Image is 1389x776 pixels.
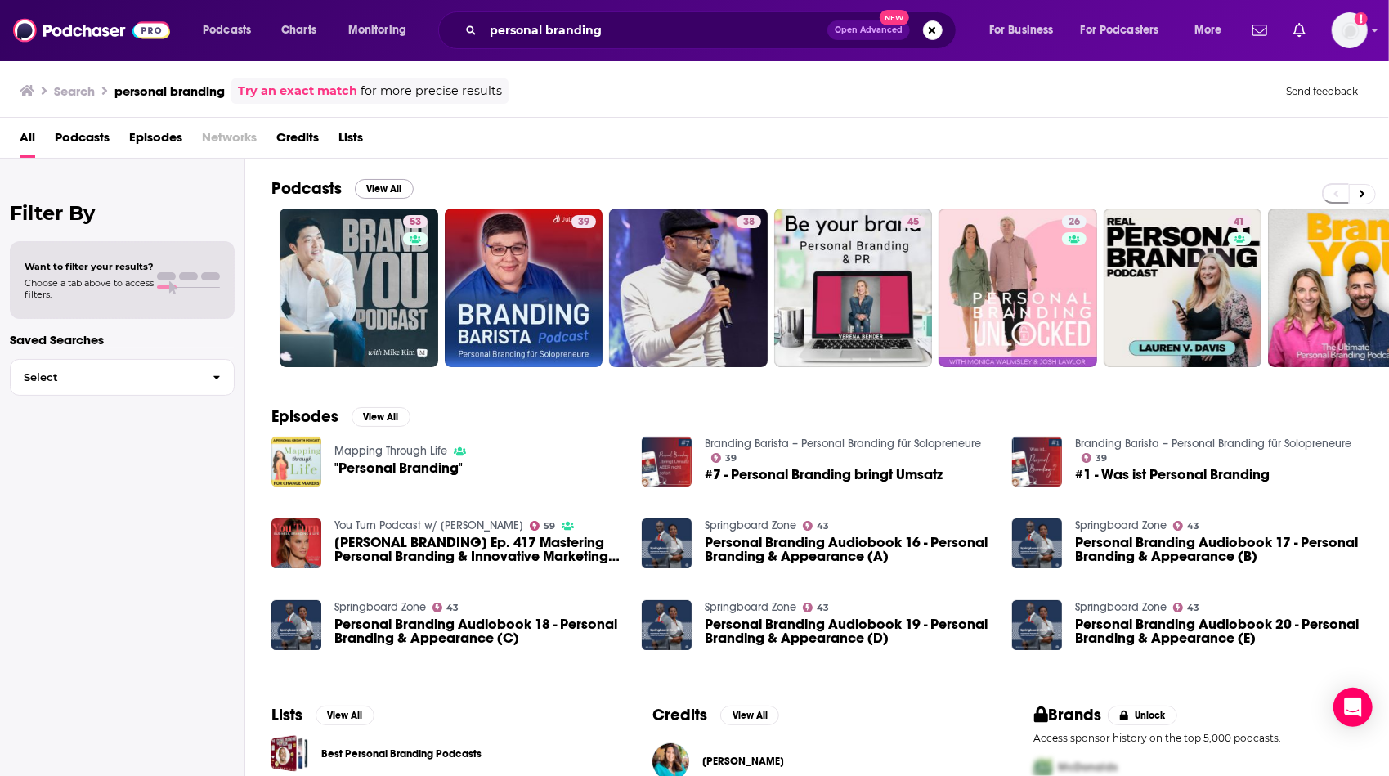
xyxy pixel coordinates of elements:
[483,17,827,43] input: Search podcasts, credits, & more...
[827,20,910,40] button: Open AdvancedNew
[544,523,555,530] span: 59
[114,83,225,99] h3: personal branding
[1108,706,1177,725] button: Unlock
[348,19,406,42] span: Monitoring
[432,603,459,612] a: 43
[271,178,342,199] h2: Podcasts
[271,178,414,199] a: PodcastsView All
[711,453,737,463] a: 39
[316,706,374,725] button: View All
[803,521,830,531] a: 43
[271,406,410,427] a: EpisodesView All
[55,124,110,158] a: Podcasts
[403,215,428,228] a: 53
[1075,617,1363,645] span: Personal Branding Audiobook 20 - Personal Branding & Appearance (E)
[1075,536,1363,563] span: Personal Branding Audiobook 17 - Personal Branding & Appearance (B)
[20,124,35,158] a: All
[1075,437,1351,451] a: Branding Barista – Personal Branding für Solopreneure
[803,603,830,612] a: 43
[334,461,463,475] a: "Personal Branding"
[1075,468,1270,482] span: #1 - Was ist Personal Branding
[11,372,199,383] span: Select
[907,214,919,231] span: 45
[530,521,556,531] a: 59
[642,437,692,487] img: #7 - Personal Branding bringt Umsatz
[1187,604,1199,612] span: 43
[1096,455,1107,462] span: 39
[705,437,981,451] a: Branding Barista – Personal Branding für Solopreneure
[939,209,1097,367] a: 26
[334,600,426,614] a: Springboard Zone
[817,523,829,530] span: 43
[54,83,95,99] h3: Search
[1194,19,1222,42] span: More
[280,209,438,367] a: 53
[1069,214,1080,231] span: 26
[334,536,622,563] a: [PERSONAL BRANDING] Ep. 417 Mastering Personal Branding & Innovative Marketing with Bob Gentle
[1228,215,1252,228] a: 41
[774,209,933,367] a: 45
[271,705,374,725] a: ListsView All
[10,201,235,225] h2: Filter By
[642,600,692,650] a: Personal Branding Audiobook 19 - Personal Branding & Appearance (D)
[702,755,784,768] span: [PERSON_NAME]
[355,179,414,199] button: View All
[1012,518,1062,568] img: Personal Branding Audiobook 17 - Personal Branding & Appearance (B)
[1059,760,1118,774] span: McDonalds
[1012,600,1062,650] a: Personal Branding Audiobook 20 - Personal Branding & Appearance (E)
[737,215,761,228] a: 38
[25,261,154,272] span: Want to filter your results?
[10,332,235,348] p: Saved Searches
[817,604,829,612] span: 43
[271,437,321,487] a: "Personal Branding"
[410,214,421,231] span: 53
[720,706,779,725] button: View All
[571,215,596,228] a: 39
[271,518,321,568] img: [PERSONAL BRANDING] Ep. 417 Mastering Personal Branding & Innovative Marketing with Bob Gentle
[25,277,154,300] span: Choose a tab above to access filters.
[13,15,170,46] img: Podchaser - Follow, Share and Rate Podcasts
[705,600,796,614] a: Springboard Zone
[271,735,308,772] a: Best Personal Branding Podcasts
[705,468,943,482] a: #7 - Personal Branding bringt Umsatz
[705,518,796,532] a: Springboard Zone
[129,124,182,158] a: Episodes
[1070,17,1183,43] button: open menu
[652,705,779,725] a: CreditsView All
[642,518,692,568] img: Personal Branding Audiobook 16 - Personal Branding & Appearance (A)
[338,124,363,158] a: Lists
[1034,732,1363,744] p: Access sponsor history on the top 5,000 podcasts.
[705,536,992,563] a: Personal Branding Audiobook 16 - Personal Branding & Appearance (A)
[880,10,909,25] span: New
[1075,518,1167,532] a: Springboard Zone
[1183,17,1243,43] button: open menu
[1012,437,1062,487] img: #1 - Was ist Personal Branding
[1081,19,1159,42] span: For Podcasters
[276,124,319,158] a: Credits
[705,617,992,645] a: Personal Branding Audiobook 19 - Personal Branding & Appearance (D)
[1332,12,1368,48] button: Show profile menu
[1281,84,1363,98] button: Send feedback
[1104,209,1262,367] a: 41
[334,518,523,532] a: You Turn Podcast w/ Ashley Stahl
[1173,521,1200,531] a: 43
[281,19,316,42] span: Charts
[835,26,903,34] span: Open Advanced
[1234,214,1245,231] span: 41
[446,604,459,612] span: 43
[1173,603,1200,612] a: 43
[334,536,622,563] span: [PERSONAL BRANDING] Ep. 417 Mastering Personal Branding & Innovative Marketing with [PERSON_NAME]
[337,17,428,43] button: open menu
[1075,600,1167,614] a: Springboard Zone
[1332,12,1368,48] img: User Profile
